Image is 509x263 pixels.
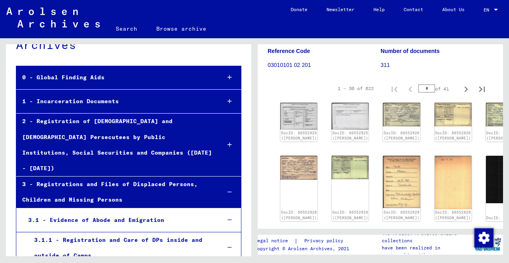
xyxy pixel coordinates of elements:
a: Search [106,19,147,38]
button: Next page [458,80,474,96]
p: The Arolsen Archives online collections [382,230,472,244]
a: DocID: 66552925 ([PERSON_NAME]) [332,131,368,141]
img: Change consent [474,228,493,247]
img: 002.jpg [332,156,369,179]
img: 002.jpg [332,103,369,130]
a: DocID: 66552926 ([PERSON_NAME]) [384,131,420,141]
img: yv_logo.png [473,234,503,254]
div: 1 - Incarceration Documents [16,94,214,109]
a: DocID: 66552929 ([PERSON_NAME]) [435,210,471,220]
button: First page [387,80,402,96]
div: 3.1 - Evidence of Abode and Emigration [22,212,214,228]
div: of 41 [418,85,458,92]
a: DocID: 66552928 ([PERSON_NAME]) [332,210,368,220]
img: 001.jpg [383,103,420,126]
a: DocID: 66552925 ([PERSON_NAME]) [281,131,317,141]
div: 2 - Registration of [DEMOGRAPHIC_DATA] and [DEMOGRAPHIC_DATA] Persecutees by Public Institutions,... [16,114,214,176]
a: Privacy policy [298,237,353,245]
img: 002.jpg [435,103,472,126]
div: | [254,237,353,245]
button: Last page [474,80,490,96]
p: 311 [381,61,493,69]
img: 001.jpg [280,103,317,130]
div: 1 – 30 of 622 [338,85,374,92]
b: Number of documents [381,48,440,54]
p: 03010101 02 201 [268,61,380,69]
a: DocID: 66552929 ([PERSON_NAME]) [384,210,420,220]
button: Previous page [402,80,418,96]
img: 001.jpg [383,156,420,208]
img: 001.jpg [280,156,317,179]
b: Reference Code [268,48,310,54]
div: Change consent [474,228,493,247]
p: Copyright © Arolsen Archives, 2021 [254,245,353,252]
a: Legal notice [254,237,294,245]
a: Browse archive [147,19,216,38]
div: 0 - Global Finding Aids [16,70,214,85]
img: Arolsen_neg.svg [6,8,100,27]
a: DocID: 66552926 ([PERSON_NAME]) [435,131,471,141]
div: 3 - Registrations and Files of Displaced Persons, Children and Missing Persons [16,177,214,208]
img: 002.jpg [435,156,472,209]
span: EN [484,7,492,13]
a: DocID: 66552928 ([PERSON_NAME]) [281,210,317,220]
p: have been realized in partnership with [382,244,472,259]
